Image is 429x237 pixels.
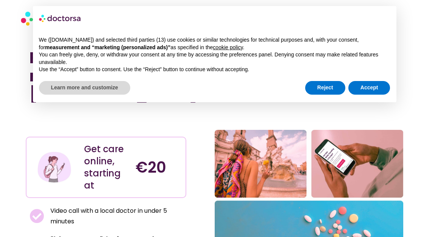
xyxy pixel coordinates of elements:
a: cookie policy [213,44,243,50]
iframe: Customer reviews powered by Trustpilot [30,120,183,129]
p: We ([DOMAIN_NAME]) and selected third parties (13) use cookies or similar technologies for techni... [39,36,390,51]
span: Video call with a local doctor in under 5 minutes [48,206,182,227]
button: Accept [348,81,390,95]
div: Get care online, starting at [84,143,128,192]
iframe: Customer reviews powered by Trustpilot [30,111,143,120]
p: You can freely give, deny, or withdraw your consent at any time by accessing the preferences pane... [39,51,390,66]
h4: €20 [136,158,180,176]
img: logo [39,12,81,24]
button: Learn more and customize [39,81,130,95]
button: Reject [305,81,345,95]
img: Illustration depicting a young woman in a casual outfit, engaged with her smartphone. She has a p... [37,150,72,185]
strong: measurement and “marketing (personalized ads)” [45,44,170,50]
p: Use the “Accept” button to consent. Use the “Reject” button to continue without accepting. [39,66,390,73]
